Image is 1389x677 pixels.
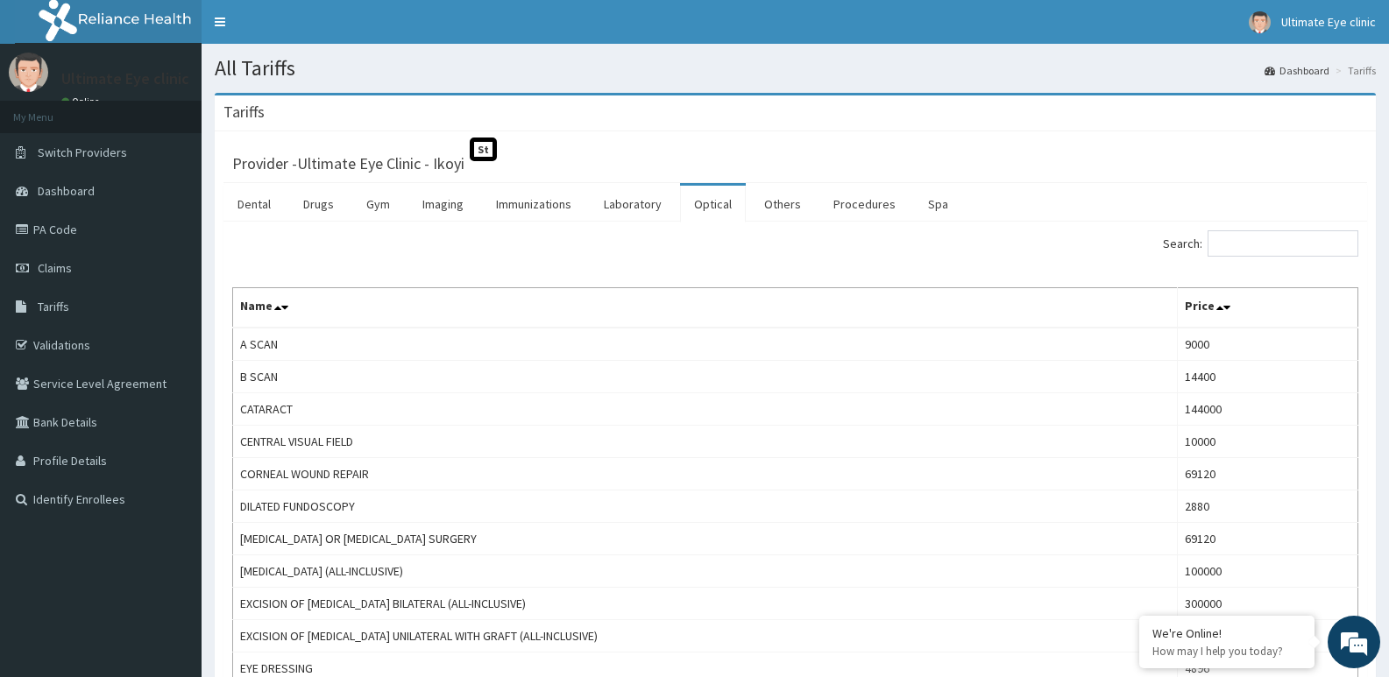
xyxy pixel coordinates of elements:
[215,57,1376,80] h1: All Tariffs
[289,186,348,222] a: Drugs
[102,221,242,398] span: We're online!
[1178,523,1358,555] td: 69120
[1152,644,1301,659] p: How may I help you today?
[233,361,1178,393] td: B SCAN
[352,186,404,222] a: Gym
[1152,625,1301,641] div: We're Online!
[750,186,815,222] a: Others
[232,156,464,172] h3: Provider - Ultimate Eye Clinic - Ikoyi
[233,555,1178,588] td: [MEDICAL_DATA] (ALL-INCLUSIVE)
[1178,328,1358,361] td: 9000
[1178,361,1358,393] td: 14400
[38,299,69,314] span: Tariffs
[1163,230,1358,257] label: Search:
[1178,588,1358,620] td: 300000
[233,328,1178,361] td: A SCAN
[32,88,71,131] img: d_794563401_company_1708531726252_794563401
[233,426,1178,458] td: CENTRAL VISUAL FIELD
[1249,11,1271,33] img: User Image
[1281,14,1376,30] span: Ultimate Eye clinic
[233,588,1178,620] td: EXCISION OF [MEDICAL_DATA] BILATERAL (ALL-INCLUSIVE)
[1208,230,1358,257] input: Search:
[680,186,746,222] a: Optical
[1178,555,1358,588] td: 100000
[233,620,1178,652] td: EXCISION OF [MEDICAL_DATA] UNILATERAL WITH GRAFT (ALL-INCLUSIVE)
[819,186,910,222] a: Procedures
[1178,490,1358,523] td: 2880
[590,186,676,222] a: Laboratory
[38,145,127,160] span: Switch Providers
[223,186,285,222] a: Dental
[233,458,1178,490] td: CORNEAL WOUND REPAIR
[408,186,478,222] a: Imaging
[1331,63,1376,78] li: Tariffs
[9,478,334,539] textarea: Type your message and hit 'Enter'
[482,186,585,222] a: Immunizations
[470,138,497,161] span: St
[233,393,1178,426] td: CATARACT
[61,95,103,108] a: Online
[1178,426,1358,458] td: 10000
[38,183,95,199] span: Dashboard
[223,104,265,120] h3: Tariffs
[914,186,962,222] a: Spa
[1178,288,1358,328] th: Price
[287,9,330,51] div: Minimize live chat window
[233,490,1178,523] td: DILATED FUNDOSCOPY
[91,98,294,121] div: Chat with us now
[1178,393,1358,426] td: 144000
[1265,63,1329,78] a: Dashboard
[1178,458,1358,490] td: 69120
[233,288,1178,328] th: Name
[233,523,1178,555] td: [MEDICAL_DATA] OR [MEDICAL_DATA] SURGERY
[38,260,72,276] span: Claims
[61,71,189,87] p: Ultimate Eye clinic
[9,53,48,92] img: User Image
